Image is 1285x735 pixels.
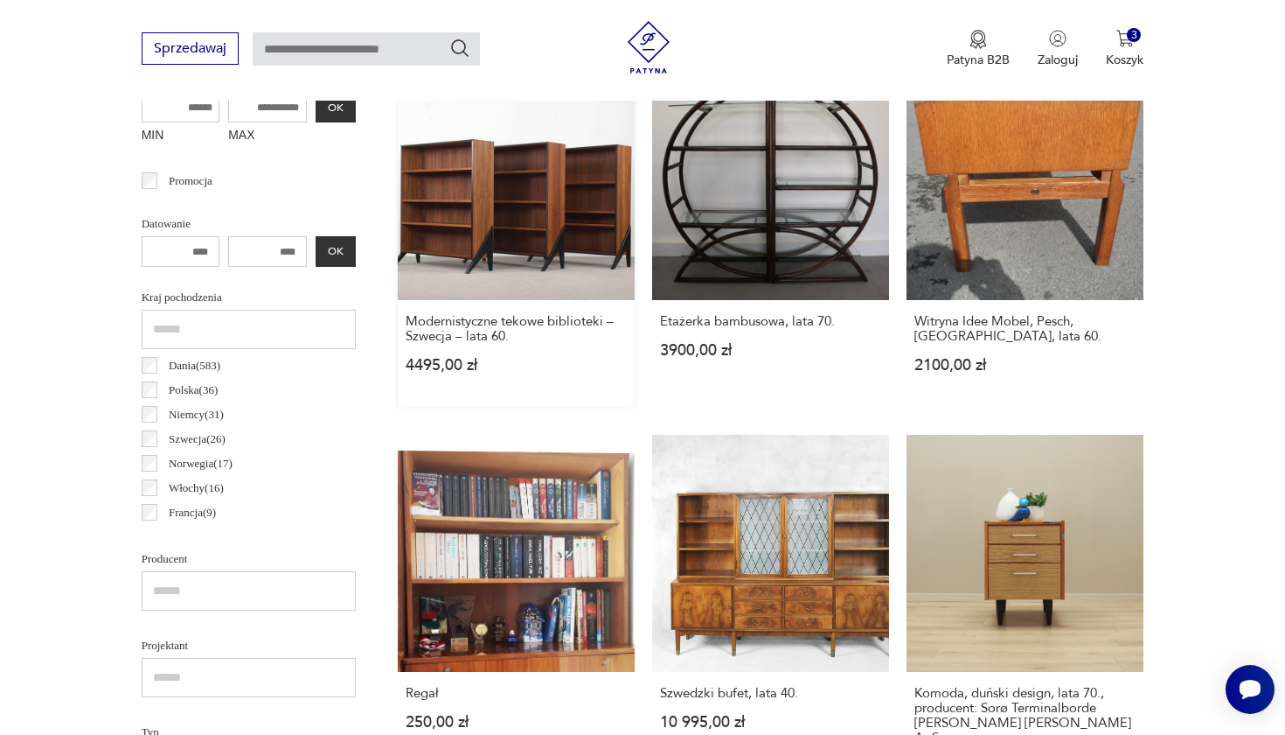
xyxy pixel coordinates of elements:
[1127,28,1142,43] div: 3
[142,636,356,655] p: Projektant
[406,686,627,701] h3: Regał
[169,381,218,400] p: Polska ( 36 )
[947,52,1010,68] p: Patyna B2B
[169,405,224,424] p: Niemcy ( 31 )
[622,21,675,73] img: Patyna - sklep z meblami i dekoracjami vintage
[652,63,889,407] a: Etażerka bambusowa, lata 70.Etażerka bambusowa, lata 70.3900,00 zł
[169,430,226,449] p: Szwecja ( 26 )
[169,479,224,498] p: Włochy ( 16 )
[660,314,881,329] h3: Etażerka bambusowa, lata 70.
[947,30,1010,68] a: Ikona medaluPatyna B2B
[406,358,627,373] p: 4495,00 zł
[316,92,356,122] button: OK
[1049,30,1066,47] img: Ikonka użytkownika
[406,314,627,344] h3: Modernistyczne tekowe biblioteki – Szwecja – lata 60.
[169,356,220,375] p: Dania ( 583 )
[406,715,627,730] p: 250,00 zł
[449,38,470,59] button: Szukaj
[660,343,881,358] p: 3900,00 zł
[969,30,987,49] img: Ikona medalu
[228,122,307,150] label: MAX
[947,30,1010,68] button: Patyna B2B
[142,288,356,307] p: Kraj pochodzenia
[142,214,356,234] p: Datowanie
[169,454,233,473] p: Norwegia ( 17 )
[1226,665,1275,714] iframe: Smartsupp widget button
[169,171,212,191] p: Promocja
[1038,52,1078,68] p: Zaloguj
[914,358,1136,373] p: 2100,00 zł
[1116,30,1134,47] img: Ikona koszyka
[906,63,1143,407] a: Witryna Idee Mobel, Pesch, Niemcy, lata 60.Witryna Idee Mobel, Pesch, [GEOGRAPHIC_DATA], lata 60....
[1038,30,1078,68] button: Zaloguj
[660,686,881,701] h3: Szwedzki bufet, lata 40.
[660,715,881,730] p: 10 995,00 zł
[169,528,256,547] p: Czechosłowacja ( 6 )
[398,63,635,407] a: Modernistyczne tekowe biblioteki – Szwecja – lata 60.Modernistyczne tekowe biblioteki – Szwecja –...
[142,122,220,150] label: MIN
[142,549,356,569] p: Producent
[914,314,1136,344] h3: Witryna Idee Mobel, Pesch, [GEOGRAPHIC_DATA], lata 60.
[1106,30,1143,68] button: 3Koszyk
[316,236,356,267] button: OK
[169,503,216,522] p: Francja ( 9 )
[142,44,239,56] a: Sprzedawaj
[1106,52,1143,68] p: Koszyk
[142,32,239,65] button: Sprzedawaj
